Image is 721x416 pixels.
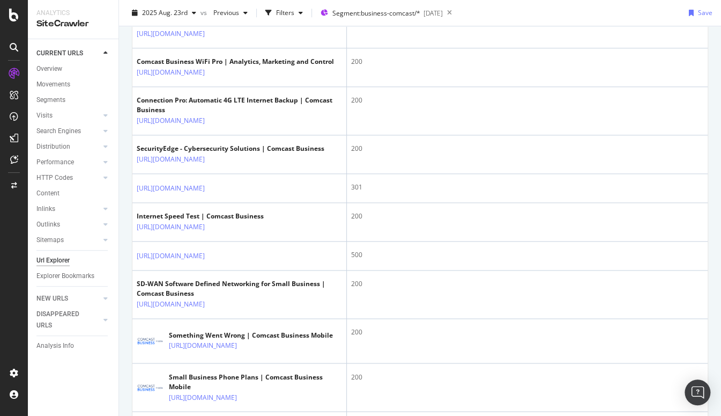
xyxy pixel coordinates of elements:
[137,154,205,165] a: [URL][DOMAIN_NAME]
[36,110,53,121] div: Visits
[36,340,111,352] a: Analysis Info
[351,211,703,221] div: 200
[36,235,64,246] div: Sitemaps
[36,188,60,199] div: Content
[36,188,111,199] a: Content
[36,309,100,331] a: DISAPPEARED URLS
[209,4,252,21] button: Previous
[137,299,205,310] a: [URL][DOMAIN_NAME]
[36,203,100,215] a: Inlinks
[36,79,70,90] div: Movements
[276,8,294,17] div: Filters
[36,141,100,152] a: Distribution
[137,251,205,261] a: [URL][DOMAIN_NAME]
[423,9,443,18] div: [DATE]
[137,28,205,39] a: [URL][DOMAIN_NAME]
[36,340,74,352] div: Analysis Info
[36,309,91,331] div: DISAPPEARED URLS
[36,293,68,304] div: NEW URLS
[36,94,111,106] a: Segments
[137,381,163,395] img: main image
[36,219,60,230] div: Outlinks
[685,379,710,405] div: Open Intercom Messenger
[36,172,100,184] a: HTTP Codes
[351,372,703,382] div: 200
[36,172,73,184] div: HTTP Codes
[36,48,100,59] a: CURRENT URLS
[169,340,237,351] a: [URL][DOMAIN_NAME]
[128,4,200,21] button: 2025 Aug. 23rd
[351,250,703,260] div: 500
[137,183,205,194] a: [URL][DOMAIN_NAME]
[36,79,111,90] a: Movements
[685,4,712,21] button: Save
[137,57,334,67] div: Comcast Business WiFi Pro | Analytics, Marketing and Control
[351,183,703,192] div: 301
[36,271,94,282] div: Explorer Bookmarks
[351,96,703,105] div: 200
[36,110,100,121] a: Visits
[36,141,70,152] div: Distribution
[200,8,209,17] span: vs
[137,96,342,115] div: Connection Pro: Automatic 4G LTE Internet Backup | Comcast Business
[351,57,703,67] div: 200
[36,271,111,282] a: Explorer Bookmarks
[36,293,100,304] a: NEW URLS
[36,126,81,137] div: Search Engines
[137,67,205,78] a: [URL][DOMAIN_NAME]
[169,331,333,340] div: Something Went Wrong | Comcast Business Mobile
[36,18,110,30] div: SiteCrawler
[351,279,703,289] div: 200
[36,219,100,230] a: Outlinks
[137,211,264,221] div: Internet Speed Test | Comcast Business
[698,8,712,17] div: Save
[137,279,342,298] div: SD-WAN Software Defined Networking for Small Business | Comcast Business
[36,235,100,246] a: Sitemaps
[36,157,100,168] a: Performance
[36,94,65,106] div: Segments
[209,8,239,17] span: Previous
[137,115,205,126] a: [URL][DOMAIN_NAME]
[36,63,62,75] div: Overview
[36,126,100,137] a: Search Engines
[351,144,703,154] div: 200
[36,255,111,266] a: Url Explorer
[169,372,342,391] div: Small Business Phone Plans | Comcast Business Mobile
[36,203,55,215] div: Inlinks
[36,48,83,59] div: CURRENT URLS
[316,4,443,21] button: Segment:business-comcast/*[DATE]
[36,63,111,75] a: Overview
[261,4,307,21] button: Filters
[137,222,205,232] a: [URL][DOMAIN_NAME]
[351,327,703,337] div: 200
[332,9,420,18] span: Segment: business-comcast/*
[36,255,70,266] div: Url Explorer
[142,8,188,17] span: 2025 Aug. 23rd
[36,9,110,18] div: Analytics
[169,392,237,403] a: [URL][DOMAIN_NAME]
[137,144,324,154] div: SecurityEdge - Cybersecurity Solutions | Comcast Business
[137,334,163,348] img: main image
[36,157,74,168] div: Performance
